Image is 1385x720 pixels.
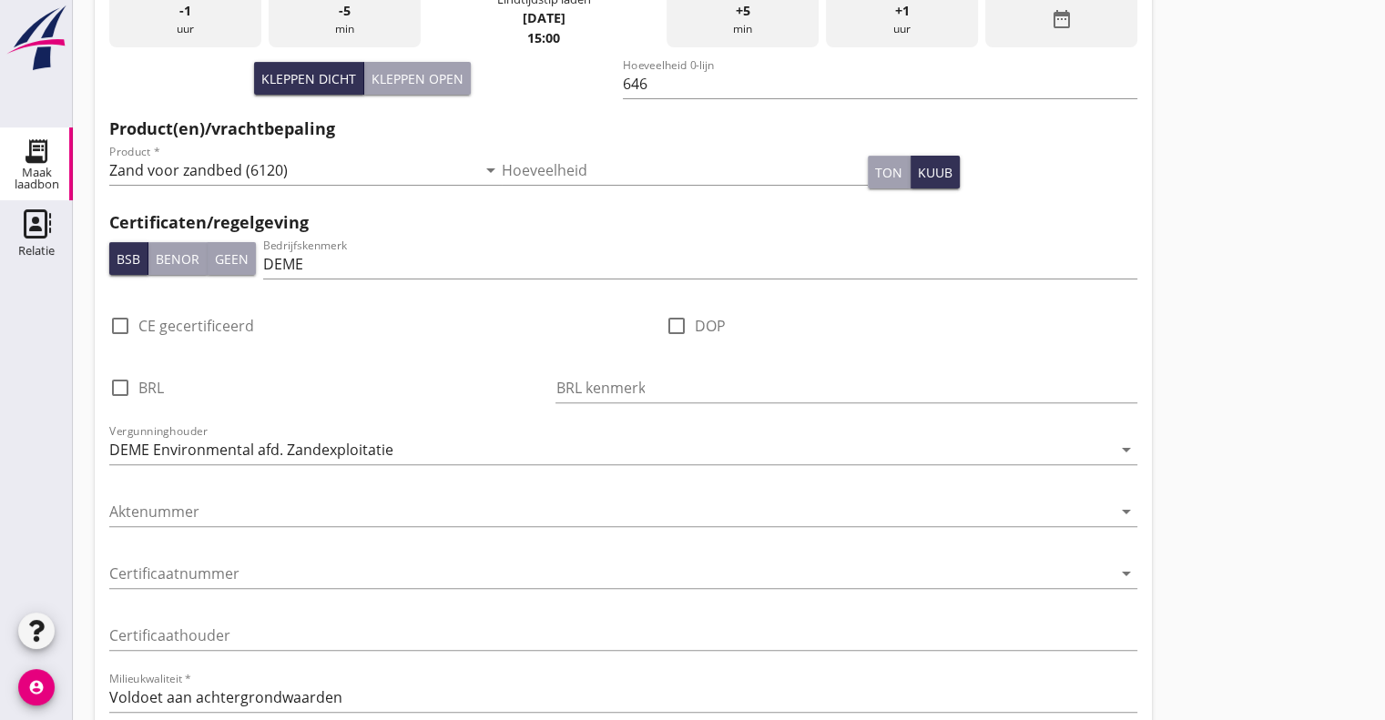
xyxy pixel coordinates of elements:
[109,117,1137,141] h2: Product(en)/vrachtbepaling
[138,317,254,335] label: CE gecertificeerd
[4,5,69,72] img: logo-small.a267ee39.svg
[895,1,910,21] span: +1
[109,497,1112,526] input: Aktenummer
[527,29,560,46] strong: 15:00
[208,242,256,275] button: Geen
[215,249,249,269] div: Geen
[18,245,55,257] div: Relatie
[623,69,1136,98] input: Hoeveelheid 0-lijn
[179,1,191,21] span: -1
[1115,501,1137,522] i: arrow_drop_down
[109,242,148,275] button: BSB
[875,163,902,182] div: ton
[1115,439,1137,461] i: arrow_drop_down
[918,163,952,182] div: kuub
[109,156,476,185] input: Product *
[261,69,356,88] div: Kleppen dicht
[18,669,55,705] i: account_circle
[117,249,140,269] div: BSB
[911,156,960,188] button: kuub
[109,210,1137,235] h2: Certificaten/regelgeving
[109,435,1112,464] input: Vergunninghouder
[868,156,911,188] button: ton
[254,62,364,95] button: Kleppen dicht
[736,1,750,21] span: +5
[695,317,726,335] label: DOP
[263,249,1137,279] input: Bedrijfskenmerk
[109,683,1137,712] input: Milieukwaliteit *
[156,249,199,269] div: Benor
[1115,563,1137,584] i: arrow_drop_down
[1050,8,1072,30] i: date_range
[138,379,164,397] label: BRL
[372,69,463,88] div: Kleppen open
[555,373,1136,402] input: BRL kenmerk
[148,242,208,275] button: Benor
[522,9,565,26] strong: [DATE]
[339,1,351,21] span: -5
[480,159,502,181] i: arrow_drop_down
[109,621,1137,650] input: Certificaathouder
[502,156,869,185] input: Hoeveelheid
[364,62,471,95] button: Kleppen open
[109,559,1112,588] input: Certificaatnummer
